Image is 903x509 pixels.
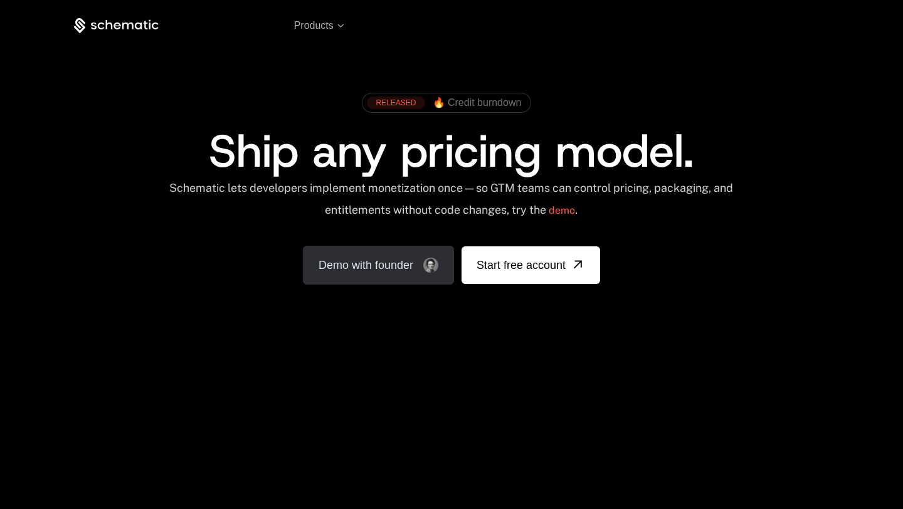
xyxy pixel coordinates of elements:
[549,196,575,226] a: demo
[477,256,566,274] span: Start free account
[303,246,454,285] a: Demo with founder, ,[object Object]
[294,20,334,31] span: Products
[367,97,521,109] a: [object Object],[object Object]
[168,181,734,226] div: Schematic lets developers implement monetization once — so GTM teams can control pricing, packagi...
[433,97,522,108] span: 🔥 Credit burndown
[367,97,425,109] div: RELEASED
[462,246,600,284] a: [object Object]
[423,258,438,273] img: Founder
[209,121,694,181] span: Ship any pricing model.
